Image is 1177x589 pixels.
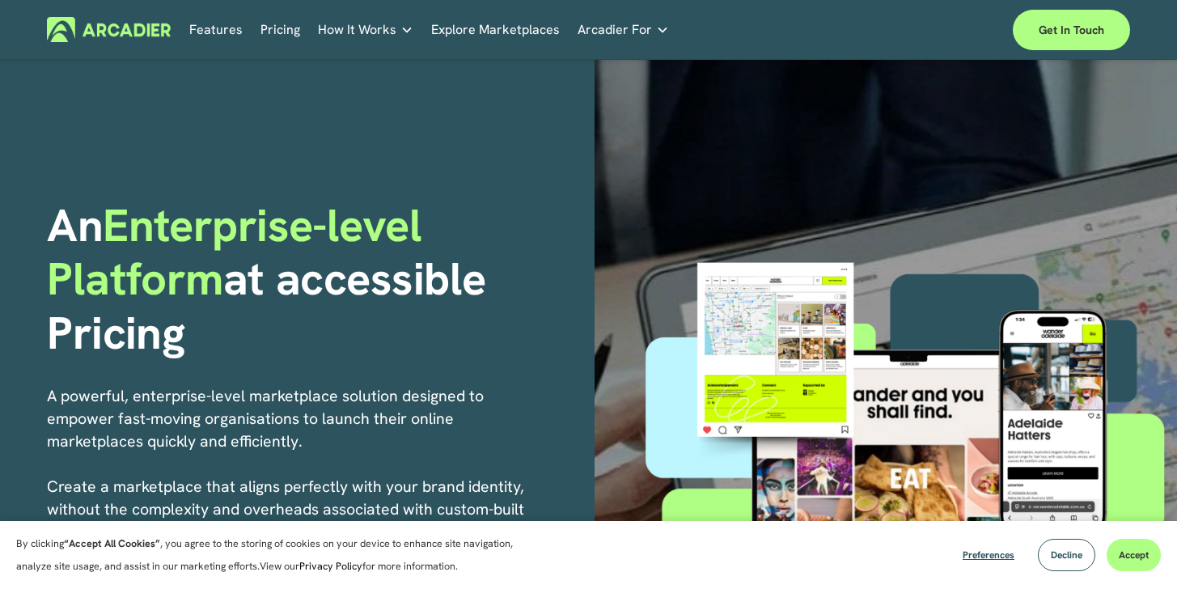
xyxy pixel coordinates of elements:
[1051,549,1082,561] span: Decline
[64,536,160,550] strong: “Accept All Cookies”
[318,17,413,42] a: folder dropdown
[47,196,433,308] span: Enterprise-level Platform
[950,539,1027,571] button: Preferences
[578,17,669,42] a: folder dropdown
[963,549,1014,561] span: Preferences
[47,17,171,42] img: Arcadier
[16,532,542,578] p: By clicking , you agree to the storing of cookies on your device to enhance site navigation, anal...
[260,17,300,42] a: Pricing
[189,17,243,42] a: Features
[431,17,560,42] a: Explore Marketplaces
[1096,511,1177,589] iframe: Chat Widget
[47,199,582,360] h1: An at accessible Pricing
[299,559,362,573] a: Privacy Policy
[318,19,396,41] span: How It Works
[578,19,652,41] span: Arcadier For
[47,385,537,589] p: A powerful, enterprise-level marketplace solution designed to empower fast-moving organisations t...
[1038,539,1095,571] button: Decline
[1013,10,1130,50] a: Get in touch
